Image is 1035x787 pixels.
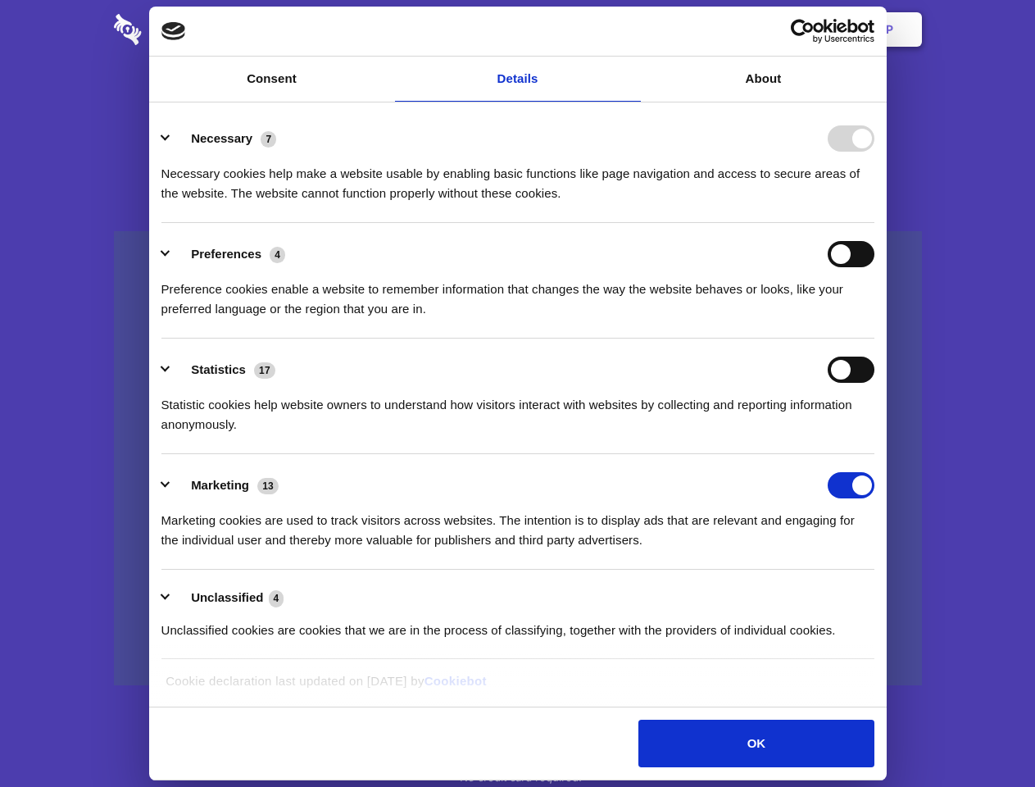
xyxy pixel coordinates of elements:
div: Preference cookies enable a website to remember information that changes the way the website beha... [161,267,874,319]
span: 4 [270,247,285,263]
div: Necessary cookies help make a website usable by enabling basic functions like page navigation and... [161,152,874,203]
iframe: Drift Widget Chat Controller [953,705,1015,767]
a: Wistia video thumbnail [114,231,922,686]
div: Unclassified cookies are cookies that we are in the process of classifying, together with the pro... [161,608,874,640]
a: Pricing [481,4,552,55]
label: Preferences [191,247,261,261]
button: Statistics (17) [161,357,286,383]
span: 13 [257,478,279,494]
button: Preferences (4) [161,241,296,267]
button: Marketing (13) [161,472,289,498]
div: Statistic cookies help website owners to understand how visitors interact with websites by collec... [161,383,874,434]
label: Necessary [191,131,252,145]
label: Statistics [191,362,246,376]
a: Login [743,4,815,55]
a: Cookiebot [424,674,487,688]
a: Contact [665,4,740,55]
a: About [641,57,887,102]
div: Cookie declaration last updated on [DATE] by [153,671,882,703]
a: Consent [149,57,395,102]
span: 7 [261,131,276,148]
img: logo-wordmark-white-trans-d4663122ce5f474addd5e946df7df03e33cb6a1c49d2221995e7729f52c070b2.svg [114,14,254,45]
div: Marketing cookies are used to track visitors across websites. The intention is to display ads tha... [161,498,874,550]
a: Details [395,57,641,102]
h1: Eliminate Slack Data Loss. [114,74,922,133]
span: 4 [269,590,284,607]
button: Unclassified (4) [161,588,294,608]
span: 17 [254,362,275,379]
label: Marketing [191,478,249,492]
button: OK [638,720,874,767]
a: Usercentrics Cookiebot - opens in a new window [731,19,874,43]
button: Necessary (7) [161,125,287,152]
img: logo [161,22,186,40]
h4: Auto-redaction of sensitive data, encrypted data sharing and self-destructing private chats. Shar... [114,149,922,203]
